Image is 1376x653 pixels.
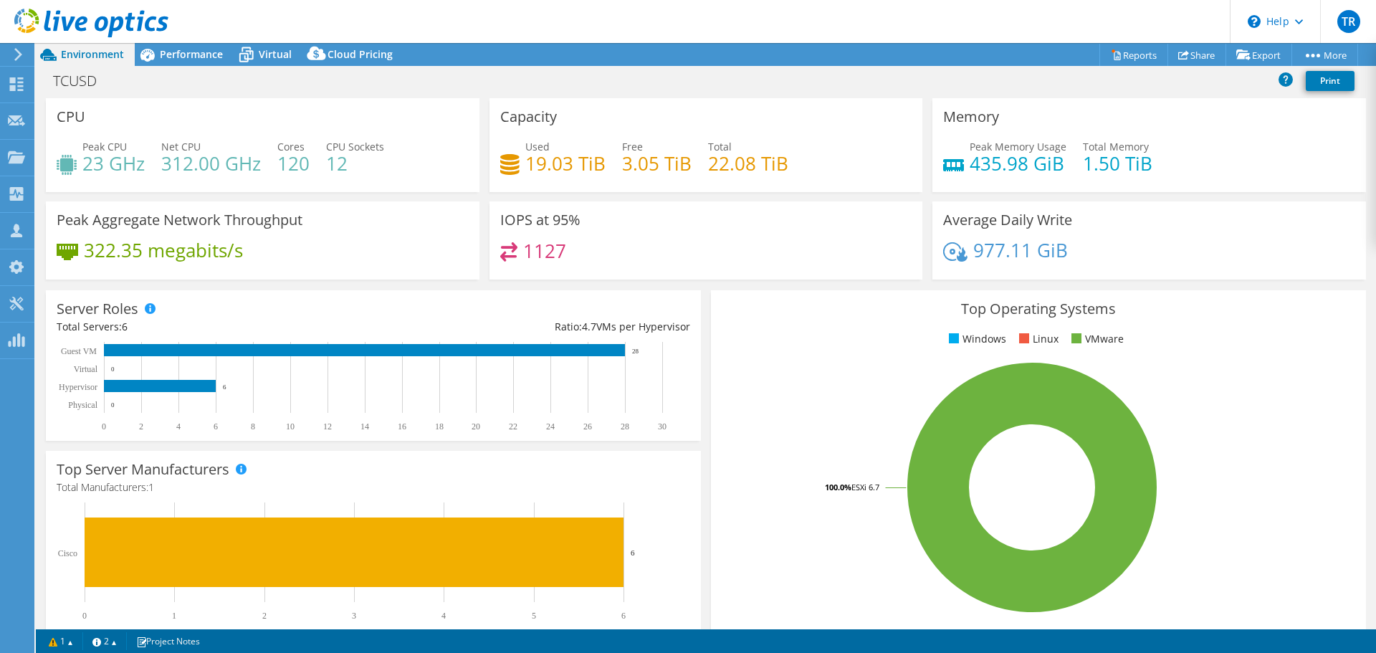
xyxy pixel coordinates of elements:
[621,421,629,432] text: 28
[708,140,732,153] span: Total
[622,140,643,153] span: Free
[223,383,226,391] text: 6
[139,421,143,432] text: 2
[148,480,154,494] span: 1
[523,243,566,259] h4: 1127
[1083,140,1149,153] span: Total Memory
[82,140,127,153] span: Peak CPU
[57,480,690,495] h4: Total Manufacturers:
[352,611,356,621] text: 3
[47,73,119,89] h1: TCUSD
[102,421,106,432] text: 0
[1337,10,1360,33] span: TR
[262,611,267,621] text: 2
[68,400,97,410] text: Physical
[328,47,393,61] span: Cloud Pricing
[525,140,550,153] span: Used
[1225,44,1292,66] a: Export
[74,364,98,374] text: Virtual
[58,548,77,558] text: Cisco
[1083,156,1152,171] h4: 1.50 TiB
[943,212,1072,228] h3: Average Daily Write
[970,156,1066,171] h4: 435.98 GiB
[326,156,384,171] h4: 12
[111,401,115,409] text: 0
[658,421,666,432] text: 30
[943,109,999,125] h3: Memory
[57,301,138,317] h3: Server Roles
[82,611,87,621] text: 0
[1016,331,1059,347] li: Linux
[825,482,851,492] tspan: 100.0%
[277,156,310,171] h4: 120
[286,421,295,432] text: 10
[59,382,97,392] text: Hypervisor
[126,632,210,650] a: Project Notes
[1291,44,1358,66] a: More
[323,421,332,432] text: 12
[61,47,124,61] span: Environment
[57,212,302,228] h3: Peak Aggregate Network Throughput
[435,421,444,432] text: 18
[277,140,305,153] span: Cores
[161,140,201,153] span: Net CPU
[945,331,1006,347] li: Windows
[1306,71,1354,91] a: Print
[172,611,176,621] text: 1
[326,140,384,153] span: CPU Sockets
[251,421,255,432] text: 8
[360,421,369,432] text: 14
[84,242,243,258] h4: 322.35 megabits/s
[398,421,406,432] text: 16
[259,47,292,61] span: Virtual
[851,482,879,492] tspan: ESXi 6.7
[500,109,557,125] h3: Capacity
[176,421,181,432] text: 4
[525,156,606,171] h4: 19.03 TiB
[373,319,690,335] div: Ratio: VMs per Hypervisor
[441,611,446,621] text: 4
[57,109,85,125] h3: CPU
[621,611,626,621] text: 6
[622,156,692,171] h4: 3.05 TiB
[532,611,536,621] text: 5
[472,421,480,432] text: 20
[161,156,261,171] h4: 312.00 GHz
[57,319,373,335] div: Total Servers:
[970,140,1066,153] span: Peak Memory Usage
[509,421,517,432] text: 22
[214,421,218,432] text: 6
[708,156,788,171] h4: 22.08 TiB
[1099,44,1168,66] a: Reports
[111,366,115,373] text: 0
[1248,15,1261,28] svg: \n
[82,632,127,650] a: 2
[39,632,83,650] a: 1
[57,462,229,477] h3: Top Server Manufacturers
[122,320,128,333] span: 6
[160,47,223,61] span: Performance
[632,348,639,355] text: 28
[631,548,635,557] text: 6
[583,421,592,432] text: 26
[1068,331,1124,347] li: VMware
[582,320,596,333] span: 4.7
[61,346,97,356] text: Guest VM
[546,421,555,432] text: 24
[973,242,1068,258] h4: 977.11 GiB
[1167,44,1226,66] a: Share
[500,212,580,228] h3: IOPS at 95%
[82,156,145,171] h4: 23 GHz
[722,301,1355,317] h3: Top Operating Systems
